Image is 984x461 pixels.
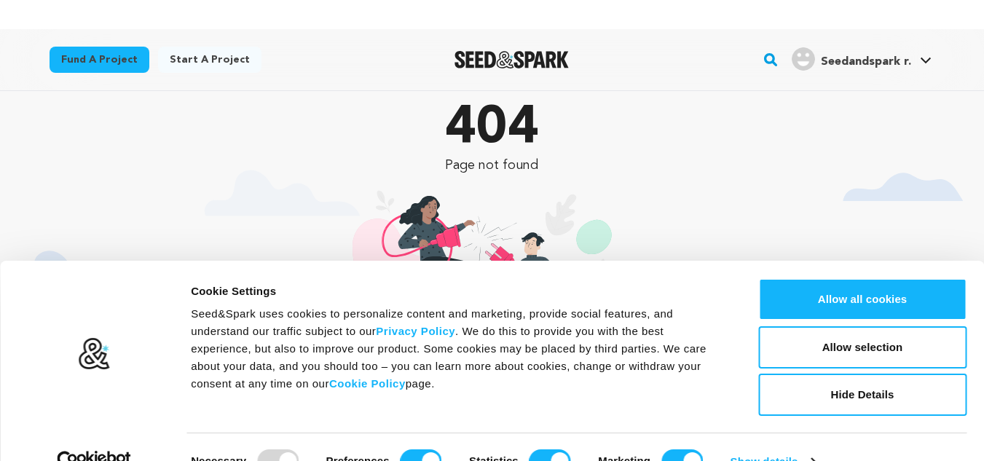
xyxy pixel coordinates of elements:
a: Fund a project [50,47,149,73]
div: Cookie Settings [191,283,725,300]
a: Start a project [158,47,261,73]
img: 404 illustration [353,190,631,370]
p: Page not found [345,155,639,176]
span: Seedandspark r. [821,56,911,68]
img: user.png [792,47,815,71]
img: Seed&Spark Logo Dark Mode [454,51,569,68]
p: 404 [345,103,639,155]
a: Cookie Policy [329,377,406,390]
div: Seedandspark r.'s Profile [792,47,911,71]
a: Seed&Spark Homepage [454,51,569,68]
button: Hide Details [758,374,967,416]
div: Seed&Spark uses cookies to personalize content and marketing, provide social features, and unders... [191,305,725,393]
button: Allow selection [758,326,967,369]
span: Seedandspark r.'s Profile [789,44,934,75]
button: Allow all cookies [758,278,967,320]
img: logo [78,337,111,371]
a: Seedandspark r.'s Profile [789,44,934,71]
a: Privacy Policy [376,325,455,337]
